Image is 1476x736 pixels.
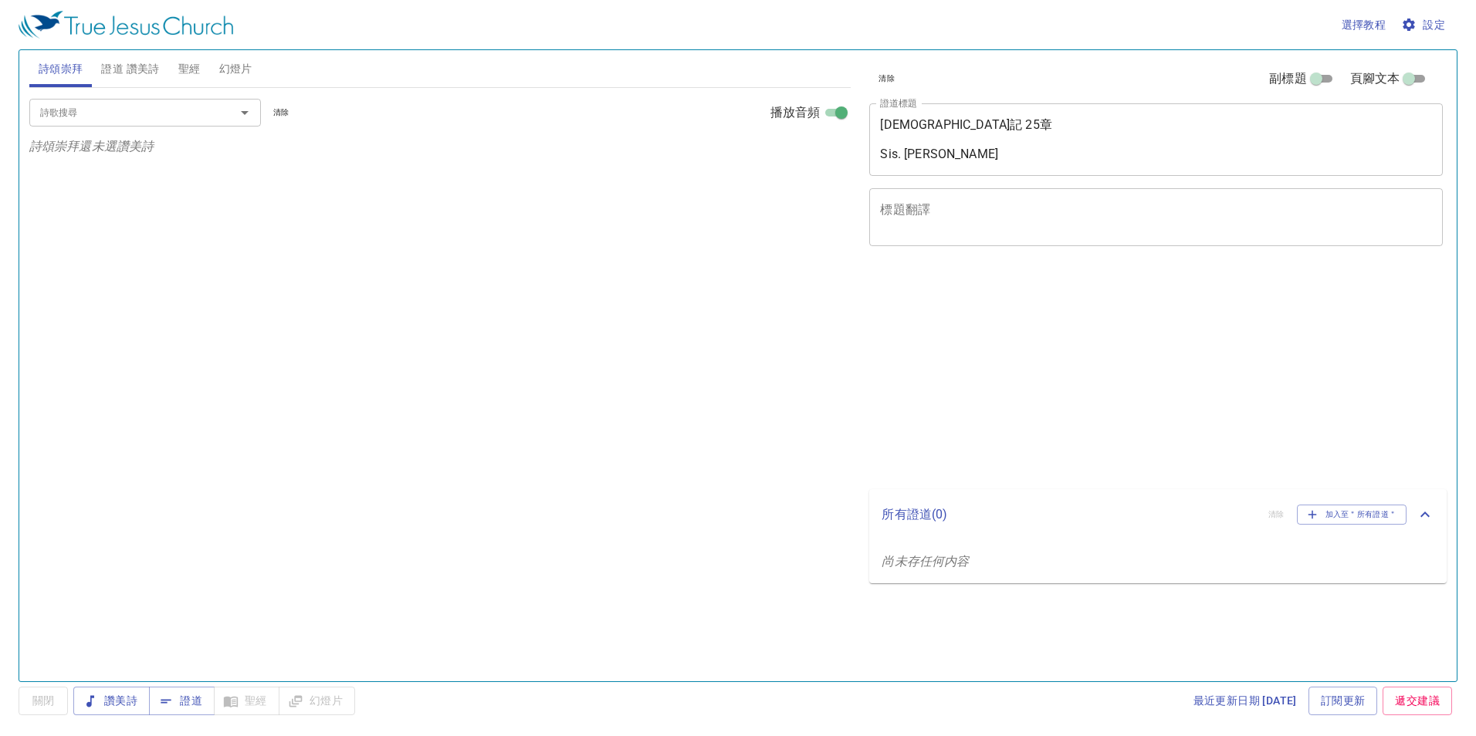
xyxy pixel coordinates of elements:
[1336,11,1393,39] button: 選擇教程
[219,59,252,79] span: 幻燈片
[1187,687,1303,715] a: 最近更新日期 [DATE]
[178,59,201,79] span: 聖經
[1395,691,1440,711] span: 遞交建議
[1307,508,1397,522] span: 加入至＂所有證道＂
[1308,687,1378,715] a: 訂閱更新
[101,59,159,79] span: 證道 讚美詩
[273,106,289,120] span: 清除
[1269,69,1306,88] span: 副標題
[1193,691,1297,711] span: 最近更新日期 [DATE]
[878,72,895,86] span: 清除
[1342,15,1386,35] span: 選擇教程
[149,687,215,715] button: 證道
[161,691,202,711] span: 證道
[882,505,1256,524] p: 所有證道 ( 0 )
[73,687,150,715] button: 讚美詩
[1321,691,1366,711] span: 訂閱更新
[19,11,233,39] img: True Jesus Church
[770,103,821,122] span: 播放音頻
[1398,11,1451,39] button: 設定
[29,139,154,154] i: 詩頌崇拜還未選讚美詩
[39,59,83,79] span: 詩頌崇拜
[882,554,969,569] i: 尚未存任何内容
[880,117,1432,161] textarea: [DEMOGRAPHIC_DATA]記 25章 Sis. [PERSON_NAME]
[869,489,1447,540] div: 所有證道(0)清除加入至＂所有證道＂
[1404,15,1445,35] span: 設定
[234,102,256,123] button: Open
[863,262,1330,483] iframe: from-child
[86,691,137,711] span: 讚美詩
[1350,69,1400,88] span: 頁腳文本
[264,103,299,122] button: 清除
[1297,505,1407,525] button: 加入至＂所有證道＂
[869,69,904,88] button: 清除
[1383,687,1452,715] a: 遞交建議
